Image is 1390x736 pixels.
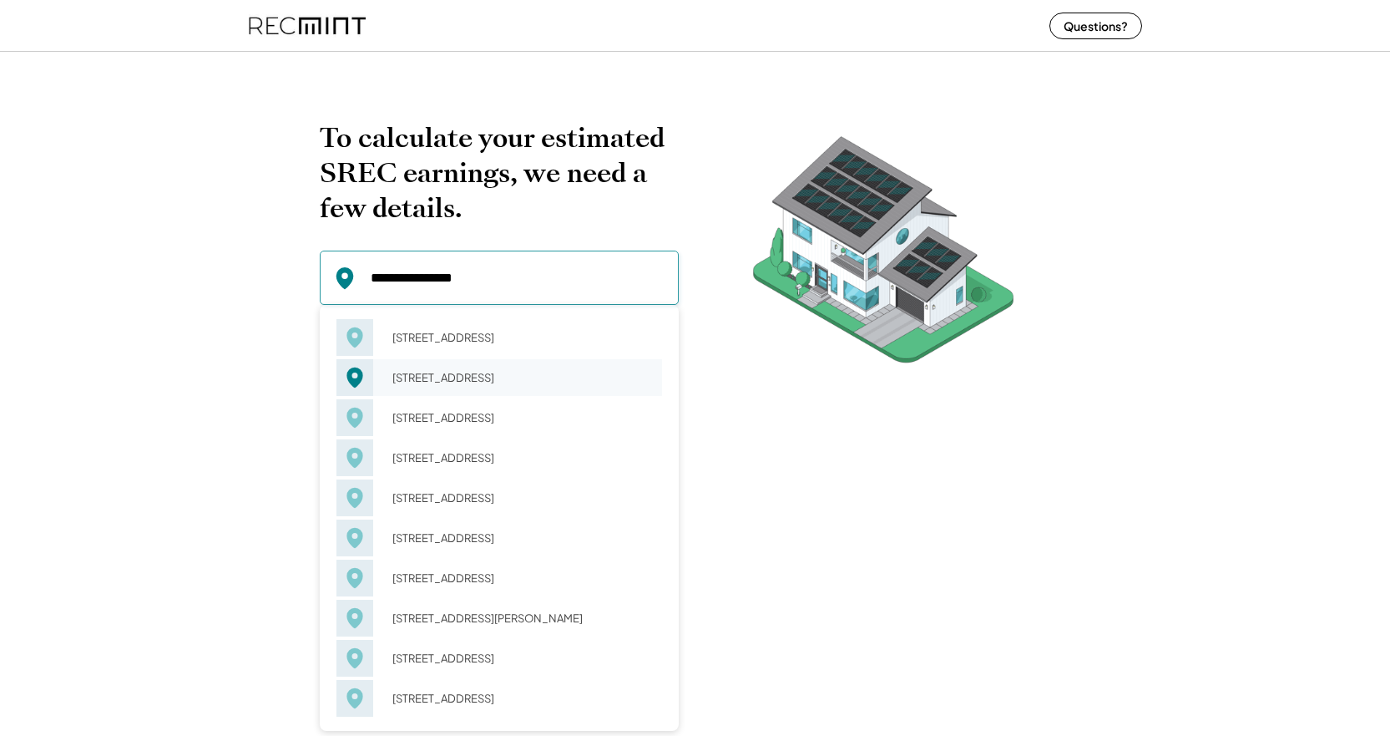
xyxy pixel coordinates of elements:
[382,406,662,429] div: [STREET_ADDRESS]
[382,366,662,389] div: [STREET_ADDRESS]
[720,120,1046,388] img: RecMintArtboard%207.png
[382,566,662,590] div: [STREET_ADDRESS]
[1049,13,1142,39] button: Questions?
[249,3,366,48] img: recmint-logotype%403x%20%281%29.jpeg
[382,647,662,670] div: [STREET_ADDRESS]
[382,446,662,470] div: [STREET_ADDRESS]
[382,526,662,550] div: [STREET_ADDRESS]
[320,120,679,226] h2: To calculate your estimated SREC earnings, we need a few details.
[382,486,662,510] div: [STREET_ADDRESS]
[382,607,662,630] div: [STREET_ADDRESS][PERSON_NAME]
[382,687,662,710] div: [STREET_ADDRESS]
[382,326,662,349] div: [STREET_ADDRESS]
